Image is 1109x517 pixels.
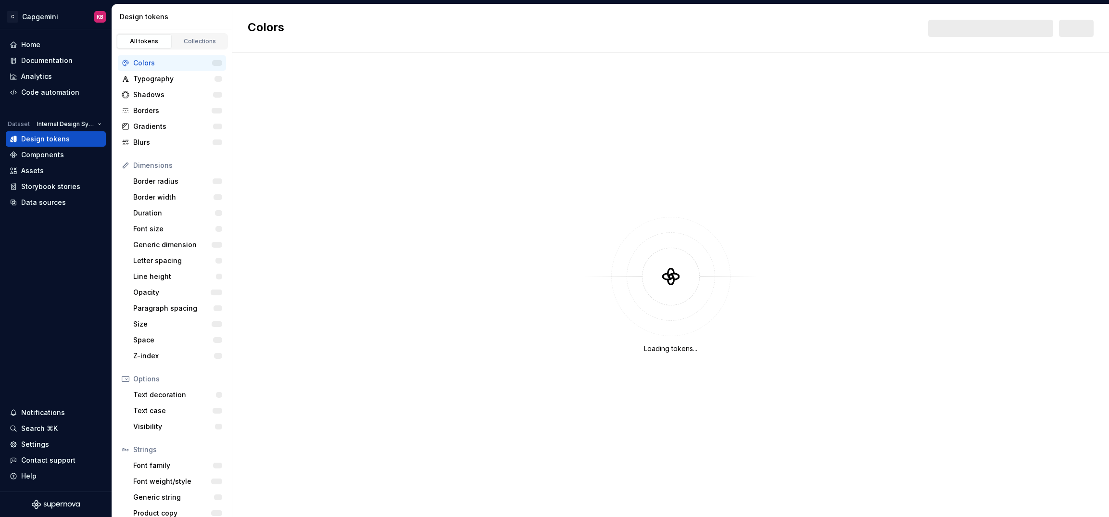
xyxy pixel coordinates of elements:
div: Borders [133,106,212,115]
div: Generic string [133,492,214,502]
a: Size [129,316,226,332]
div: Text decoration [133,390,216,400]
div: Data sources [21,198,66,207]
button: CCapgeminiKB [2,6,110,27]
a: Documentation [6,53,106,68]
div: Z-index [133,351,214,361]
div: Visibility [133,422,215,431]
a: Border width [129,189,226,205]
div: Gradients [133,122,213,131]
h2: Colors [248,20,284,37]
div: Blurs [133,138,213,147]
a: Duration [129,205,226,221]
button: Search ⌘K [6,421,106,436]
div: Search ⌘K [21,424,58,433]
div: Analytics [21,72,52,81]
div: Border radius [133,177,213,186]
a: Border radius [129,174,226,189]
div: Strings [133,445,222,454]
button: Internal Design System [33,117,106,131]
a: Font size [129,221,226,237]
div: Contact support [21,455,76,465]
button: Help [6,468,106,484]
div: Dataset [8,120,30,128]
div: Font weight/style [133,477,211,486]
div: Shadows [133,90,213,100]
a: Font family [129,458,226,473]
a: Borders [118,103,226,118]
a: Z-index [129,348,226,364]
a: Code automation [6,85,106,100]
a: Text case [129,403,226,418]
a: Components [6,147,106,163]
button: Notifications [6,405,106,420]
a: Analytics [6,69,106,84]
button: Contact support [6,453,106,468]
a: Storybook stories [6,179,106,194]
div: Documentation [21,56,73,65]
a: Colors [118,55,226,71]
a: Typography [118,71,226,87]
div: Settings [21,440,49,449]
div: Space [133,335,213,345]
a: Data sources [6,195,106,210]
div: Text case [133,406,213,416]
div: Size [133,319,212,329]
div: Font family [133,461,213,470]
div: Letter spacing [133,256,215,265]
div: Generic dimension [133,240,212,250]
a: Space [129,332,226,348]
div: Code automation [21,88,79,97]
a: Paragraph spacing [129,301,226,316]
div: Line height [133,272,216,281]
span: Internal Design System [37,120,94,128]
div: Options [133,374,222,384]
div: Paragraph spacing [133,303,214,313]
div: Typography [133,74,214,84]
div: Border width [133,192,214,202]
div: Assets [21,166,44,176]
a: Gradients [118,119,226,134]
div: Design tokens [21,134,70,144]
a: Design tokens [6,131,106,147]
div: Font size [133,224,215,234]
a: Text decoration [129,387,226,403]
a: Font weight/style [129,474,226,489]
div: Loading tokens... [644,344,697,353]
div: Dimensions [133,161,222,170]
svg: Supernova Logo [32,500,80,509]
a: Letter spacing [129,253,226,268]
a: Visibility [129,419,226,434]
div: Design tokens [120,12,228,22]
div: KB [97,13,103,21]
div: Home [21,40,40,50]
a: Home [6,37,106,52]
div: Capgemini [22,12,58,22]
div: Help [21,471,37,481]
div: Opacity [133,288,211,297]
div: All tokens [120,38,168,45]
a: Settings [6,437,106,452]
a: Blurs [118,135,226,150]
a: Assets [6,163,106,178]
a: Generic dimension [129,237,226,252]
a: Line height [129,269,226,284]
div: Collections [176,38,224,45]
div: C [7,11,18,23]
a: Generic string [129,490,226,505]
div: Duration [133,208,215,218]
div: Components [21,150,64,160]
div: Notifications [21,408,65,417]
div: Colors [133,58,212,68]
div: Storybook stories [21,182,80,191]
a: Opacity [129,285,226,300]
a: Shadows [118,87,226,102]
